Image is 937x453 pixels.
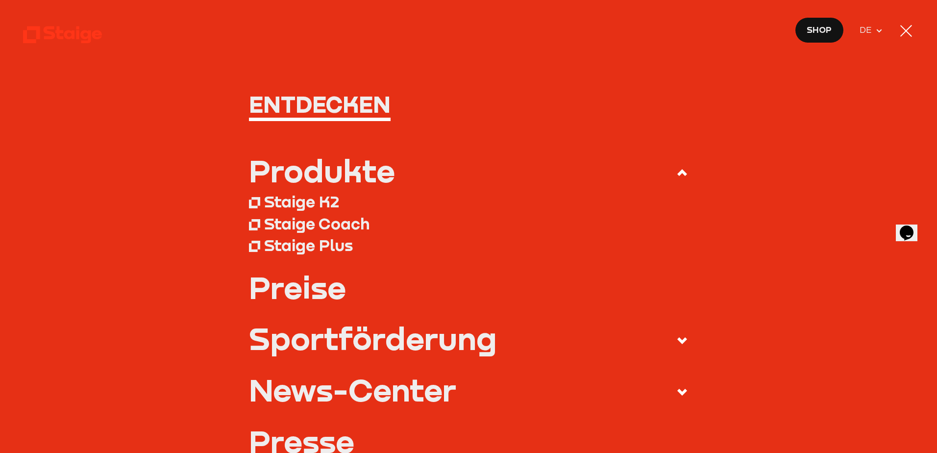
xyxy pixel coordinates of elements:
[249,374,456,405] div: News-Center
[249,191,689,212] a: Staige K2
[249,234,689,256] a: Staige Plus
[264,235,353,254] div: Staige Plus
[264,192,339,211] div: Staige K2
[807,23,832,37] span: Shop
[249,155,395,186] div: Produkte
[896,212,927,241] iframe: chat widget
[249,323,497,353] div: Sportförderung
[249,212,689,234] a: Staige Coach
[860,24,875,37] span: DE
[795,17,844,43] a: Shop
[249,272,689,302] a: Preise
[264,214,370,233] div: Staige Coach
